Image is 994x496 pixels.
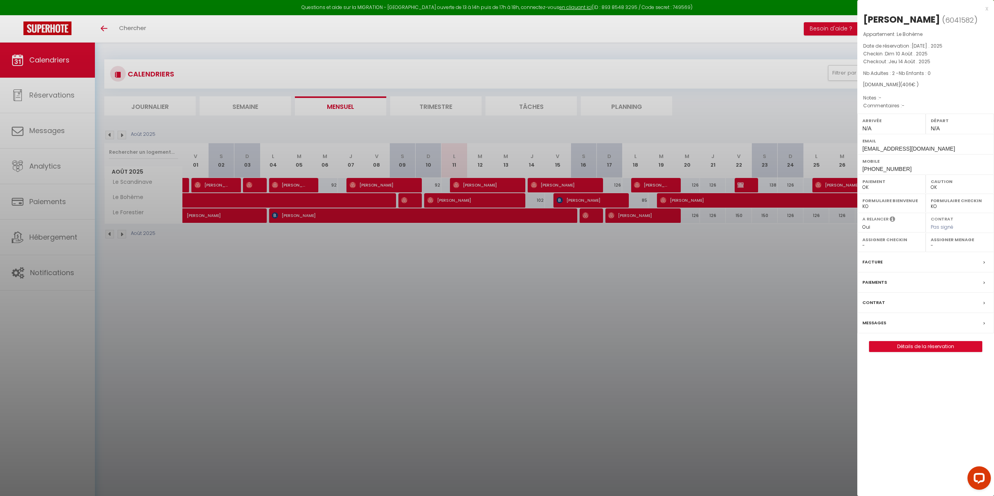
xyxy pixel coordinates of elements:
span: [EMAIL_ADDRESS][DOMAIN_NAME] [862,146,955,152]
span: N/A [862,125,871,132]
label: Paiement [862,178,921,185]
span: [PHONE_NUMBER] [862,166,912,172]
label: Caution [931,178,989,185]
a: Détails de la réservation [869,341,982,352]
label: Départ [931,117,989,124]
label: Facture [862,258,883,266]
span: ( ) [942,14,978,25]
label: Assigner Checkin [862,236,921,244]
span: [DATE] . 2025 [912,43,942,49]
span: Dim 10 Août . 2025 [885,50,928,57]
span: N/A [931,125,940,132]
p: Notes : [863,94,988,102]
span: Pas signé [931,224,953,230]
span: ( € ) [900,81,919,88]
label: Mobile [862,157,989,165]
label: Paiements [862,278,887,286]
span: Jeu 14 Août . 2025 [889,58,930,65]
label: Assigner Menage [931,236,989,244]
div: x [857,4,988,13]
span: Le Bohème [897,31,923,37]
p: Checkout : [863,58,988,66]
p: Appartement : [863,30,988,38]
p: Date de réservation : [863,42,988,50]
label: Messages [862,319,886,327]
div: [DOMAIN_NAME] [863,81,988,89]
span: Nb Enfants : 0 [899,70,931,76]
iframe: LiveChat chat widget [961,463,994,496]
label: Contrat [862,299,885,307]
span: 406 [902,81,912,88]
div: [PERSON_NAME] [863,13,940,26]
label: Formulaire Checkin [931,197,989,204]
label: Arrivée [862,117,921,124]
i: Sélectionner OUI si vous souhaiter envoyer les séquences de messages post-checkout [890,216,895,224]
label: Email [862,137,989,145]
label: Contrat [931,216,953,221]
label: Formulaire Bienvenue [862,197,921,204]
button: Détails de la réservation [869,341,982,352]
span: Nb Adultes : 2 - [863,70,931,76]
label: A relancer [862,216,889,222]
span: - [879,94,882,101]
p: Commentaires : [863,102,988,110]
span: 6041582 [945,15,974,25]
p: Checkin : [863,50,988,58]
span: - [902,102,905,109]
